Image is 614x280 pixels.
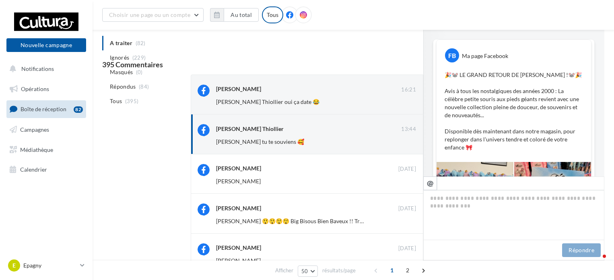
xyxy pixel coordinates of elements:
span: Notifications [21,65,54,72]
button: 50 [298,265,318,277]
button: Nouvelle campagne [6,38,86,52]
span: Répondus [110,83,136,91]
span: [PERSON_NAME] tu te souviens 🥰 [216,138,304,145]
span: Médiathèque [20,146,53,153]
button: Notifications [5,60,84,77]
div: [PERSON_NAME] [216,85,261,93]
button: Au total [210,8,259,22]
a: E Epagny [6,258,86,273]
span: résultats/page [322,267,356,274]
div: 82 [74,106,83,113]
span: 2 [401,264,414,277]
span: 1 [385,264,398,277]
span: (395) [125,98,139,104]
a: Opérations [5,81,88,97]
div: [PERSON_NAME] [216,244,261,252]
i: @ [427,179,434,187]
iframe: Intercom live chat [587,253,606,272]
span: E [12,261,16,270]
span: Tous [110,97,122,105]
span: [DATE] [398,166,416,173]
span: Masqués [110,68,133,76]
a: Médiathèque [5,141,88,158]
span: 13:44 [401,126,416,133]
span: [PERSON_NAME] 😲😲😲😲 Big Bisous Bien Baveux !! Trop de souvenirs [216,218,399,224]
span: (84) [139,83,149,90]
a: Boîte de réception82 [5,100,88,118]
span: 50 [301,268,308,274]
button: @ [423,176,437,190]
span: 16:21 [401,86,416,93]
span: [DATE] [398,205,416,212]
div: [PERSON_NAME] [216,164,261,172]
span: Opérations [21,85,49,92]
span: (229) [132,54,146,61]
span: (0) [136,69,143,75]
div: [PERSON_NAME] Thiollier [216,125,284,133]
div: [PERSON_NAME] [216,204,261,212]
span: Ignorés [110,54,129,62]
div: FB [445,48,459,62]
span: [DATE] [398,245,416,252]
span: [PERSON_NAME] [216,178,261,185]
div: 395 Commentaires [102,61,604,68]
span: Afficher [275,267,293,274]
a: Calendrier [5,161,88,178]
span: [PERSON_NAME] [216,257,261,264]
a: Campagnes [5,121,88,138]
p: Epagny [23,261,77,270]
button: Au total [224,8,259,22]
span: Boîte de réception [21,106,66,112]
span: Choisir une page ou un compte [109,11,190,18]
button: Choisir une page ou un compte [102,8,204,22]
span: Calendrier [20,166,47,173]
span: [PERSON_NAME] Thiollier oui ça date 😂 [216,98,319,105]
div: Ma page Facebook [462,52,508,60]
button: Répondre [562,243,601,257]
p: 🎉🐭 LE GRAND RETOUR DE [PERSON_NAME] !🐭🎉 Avis à tous les nostalgiques des années 2000 : La célèbre... [445,71,583,151]
span: Campagnes [20,126,49,133]
div: Tous [262,6,283,23]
